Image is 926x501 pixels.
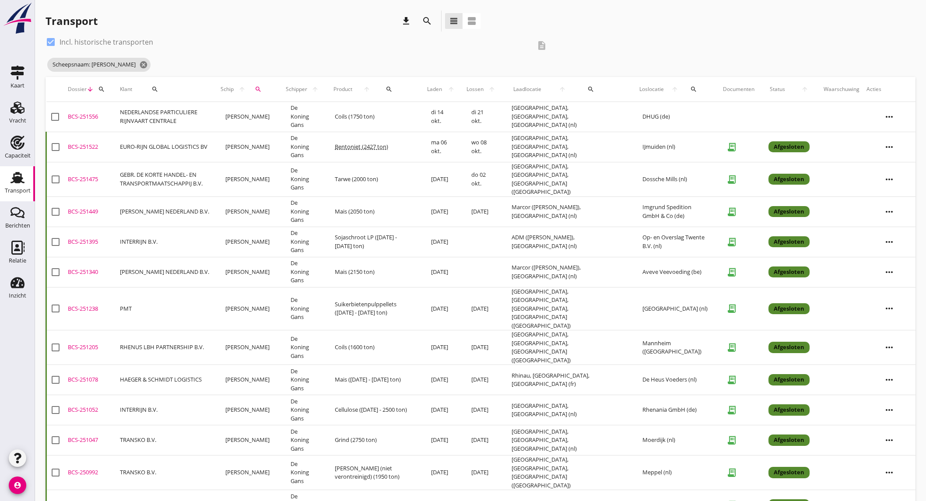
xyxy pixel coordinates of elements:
[324,227,421,257] td: Sojaschroot LP ([DATE] - [DATE] ton)
[768,404,810,416] div: Afgesloten
[877,335,901,360] i: more_horiz
[87,86,94,93] i: arrow_downward
[768,174,810,185] div: Afgesloten
[280,395,324,425] td: De Koning Gans
[151,86,158,93] i: search
[505,85,550,93] span: Laadlocatie
[723,233,740,251] i: receipt_long
[324,365,421,395] td: Mais ([DATE] - [DATE] ton)
[218,85,236,93] span: Schip
[461,365,501,395] td: [DATE]
[768,141,810,153] div: Afgesloten
[139,60,148,69] i: cancel
[324,257,421,287] td: Mais (2150 ton)
[501,257,632,287] td: Marcor ([PERSON_NAME]), [GEOGRAPHIC_DATA] (nl)
[486,86,498,93] i: arrow_upward
[461,102,501,132] td: di 21 okt.
[877,105,901,129] i: more_horiz
[68,305,113,313] div: BCS-251238
[358,86,375,93] i: arrow_upward
[335,143,388,151] span: Bentoniet (2427 ton)
[236,86,248,93] i: arrow_upward
[324,196,421,227] td: Mais (2050 ton)
[284,85,309,93] span: Schipper
[723,263,740,281] i: receipt_long
[5,153,31,158] div: Capaciteit
[421,196,461,227] td: [DATE]
[501,330,632,365] td: [GEOGRAPHIC_DATA], [GEOGRAPHIC_DATA], [GEOGRAPHIC_DATA] ([GEOGRAPHIC_DATA])
[449,16,459,26] i: view_headline
[255,86,262,93] i: search
[280,102,324,132] td: De Koning Gans
[690,86,697,93] i: search
[280,455,324,490] td: De Koning Gans
[877,460,901,485] i: more_horiz
[215,455,280,490] td: [PERSON_NAME]
[116,132,215,162] td: EURO-RIJN GLOBAL LOGISTICS BV
[68,468,113,477] div: BCS-250992
[68,238,113,246] div: BCS-251395
[5,223,30,228] div: Berichten
[328,85,358,93] span: Product
[116,102,215,132] td: NEDERLANDSE PARTICULIERE RIJNVAART CENTRALE
[642,436,675,444] span: Moerdijk (nl)
[215,102,280,132] td: [PERSON_NAME]
[280,365,324,395] td: De Koning Gans
[280,162,324,196] td: De Koning Gans
[877,296,901,321] i: more_horiz
[421,257,461,287] td: [DATE]
[215,227,280,257] td: [PERSON_NAME]
[116,330,215,365] td: RHENUS LBH PARTNERSHIP B.V.
[386,86,393,93] i: search
[768,374,810,385] div: Afgesloten
[461,196,501,227] td: [DATE]
[280,196,324,227] td: De Koning Gans
[768,266,810,278] div: Afgesloten
[723,339,740,356] i: receipt_long
[501,395,632,425] td: [GEOGRAPHIC_DATA], [GEOGRAPHIC_DATA] (nl)
[215,132,280,162] td: [PERSON_NAME]
[461,395,501,425] td: [DATE]
[68,268,113,277] div: BCS-251340
[461,330,501,365] td: [DATE]
[68,175,113,184] div: BCS-251475
[642,175,687,183] span: Dossche Mills (nl)
[642,112,670,120] span: DHUG (de)
[421,365,461,395] td: [DATE]
[280,257,324,287] td: De Koning Gans
[824,85,859,93] div: Waarschuwing
[9,118,26,123] div: Vracht
[9,476,26,494] i: account_circle
[9,258,26,263] div: Relatie
[768,236,810,248] div: Afgesloten
[11,83,25,88] div: Kaart
[68,112,113,121] div: BCS-251556
[280,287,324,330] td: De Koning Gans
[421,425,461,455] td: [DATE]
[642,468,672,476] span: Meppel (nl)
[324,455,421,490] td: [PERSON_NAME] (niet verontreinigd) (1950 ton)
[501,196,632,227] td: Marcor ([PERSON_NAME]), [GEOGRAPHIC_DATA] (nl)
[461,132,501,162] td: wo 08 okt.
[215,257,280,287] td: [PERSON_NAME]
[2,2,33,35] img: logo-small.a267ee39.svg
[60,38,153,46] label: Incl. historische transporten
[461,162,501,196] td: do 02 okt.
[667,86,682,93] i: arrow_upward
[421,162,461,196] td: [DATE]
[768,303,810,315] div: Afgesloten
[46,14,98,28] div: Transport
[501,102,632,132] td: [GEOGRAPHIC_DATA], [GEOGRAPHIC_DATA], [GEOGRAPHIC_DATA] (nl)
[587,86,594,93] i: search
[215,330,280,365] td: [PERSON_NAME]
[642,406,697,413] span: Rhenania GmbH (de)
[877,167,901,192] i: more_horiz
[445,86,457,93] i: arrow_upward
[501,287,632,330] td: [GEOGRAPHIC_DATA], [GEOGRAPHIC_DATA], [GEOGRAPHIC_DATA], [GEOGRAPHIC_DATA] ([GEOGRAPHIC_DATA])
[877,230,901,254] i: more_horiz
[723,138,740,156] i: receipt_long
[642,233,705,250] span: Op- en Overslag Twente B.V. (nl)
[421,227,461,257] td: [DATE]
[642,268,702,276] span: Aveve Veevoeding (be)
[461,287,501,330] td: [DATE]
